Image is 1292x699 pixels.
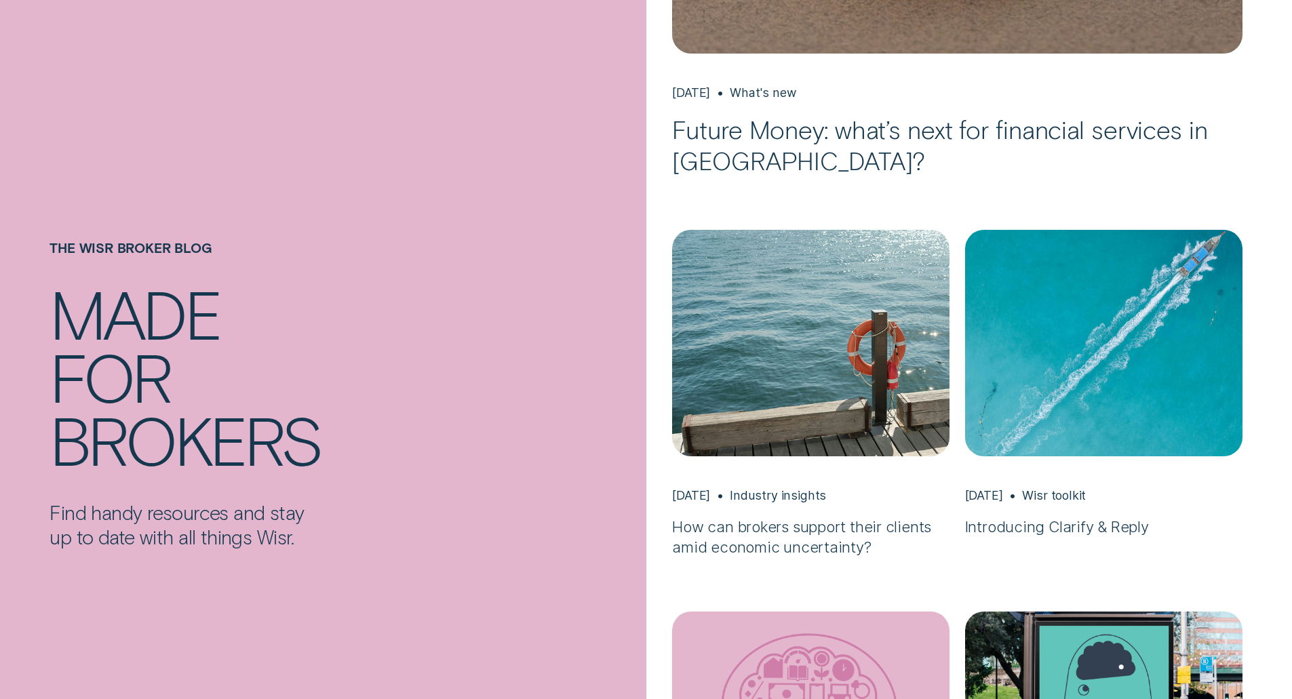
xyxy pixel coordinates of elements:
[965,230,1242,537] a: Introducing Clarify & Reply, Apr 02 Wisr toolkit
[50,407,321,471] div: brokers
[672,85,710,100] div: [DATE]
[965,517,1242,537] h3: Introducing Clarify & Reply
[672,230,950,557] a: How can brokers support their clients amid economic uncertainty?, Apr 10 Industry insights
[730,85,796,100] div: What's new
[50,281,321,471] h4: Made for brokers
[965,488,1003,503] div: [DATE]
[50,240,321,281] h1: The Wisr Broker Blog
[672,488,710,503] div: [DATE]
[50,281,220,344] div: Made
[50,500,321,549] p: Find handy resources and stay up to date with all things Wisr.
[730,488,826,503] div: Industry insights
[672,114,1242,176] h3: Future Money: what’s next for financial services in [GEOGRAPHIC_DATA]?
[50,344,171,407] div: for
[672,517,950,557] h3: How can brokers support their clients amid economic uncertainty?
[1022,488,1086,503] div: Wisr toolkit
